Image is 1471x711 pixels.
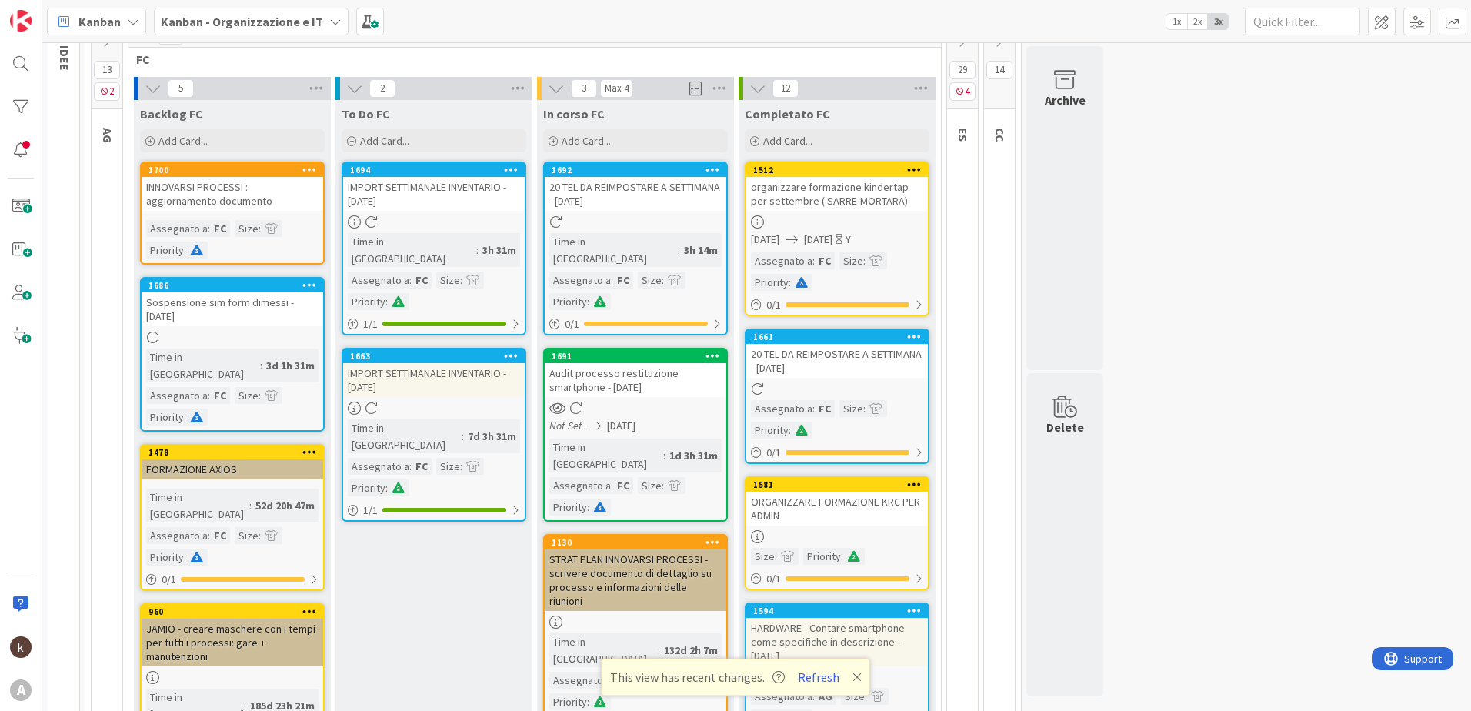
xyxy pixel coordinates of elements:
[751,400,812,417] div: Assegnato a
[10,679,32,701] div: A
[545,163,726,211] div: 169220 TEL DA REIMPOSTARE A SETTIMANA - [DATE]
[259,527,261,544] span: :
[803,548,841,565] div: Priority
[607,418,635,434] span: [DATE]
[142,279,323,326] div: 1686Sospensione sim form dimessi - [DATE]
[766,445,781,461] span: 0 / 1
[140,162,325,265] a: 1700INNOVARSI PROCESSI : aggiornamento documentoAssegnato a:FCSize:Priority:
[562,134,611,148] span: Add Card...
[753,479,928,490] div: 1581
[571,79,597,98] span: 3
[552,351,726,362] div: 1691
[545,177,726,211] div: 20 TEL DA REIMPOSTARE A SETTIMANA - [DATE]
[746,163,928,177] div: 1512
[549,439,663,472] div: Time in [GEOGRAPHIC_DATA]
[1245,8,1360,35] input: Quick Filter...
[184,409,186,426] span: :
[343,177,525,211] div: IMPORT SETTIMANALE INVENTARIO - [DATE]
[259,387,261,404] span: :
[565,316,579,332] span: 0 / 1
[745,162,929,316] a: 1512organizzare formazione kindertap per settembre ( SARRE-MORTARA)[DATE][DATE]YAssegnato a:FCSiz...
[812,252,815,269] span: :
[343,349,525,397] div: 1663IMPORT SETTIMANALE INVENTARIO - [DATE]
[252,497,319,514] div: 52d 20h 47m
[385,479,388,496] span: :
[161,14,323,29] b: Kanban - Organizzazione e IT
[745,476,929,590] a: 1581ORGANIZZARE FORMAZIONE KRC PER ADMINSize:Priority:0/1
[746,163,928,211] div: 1512organizzare formazione kindertap per settembre ( SARRE-MORTARA)
[949,82,976,101] span: 4
[549,477,611,494] div: Assegnato a
[385,293,388,310] span: :
[751,274,789,291] div: Priority
[545,363,726,397] div: Audit processo restituzione smartphone - [DATE]
[545,349,726,397] div: 1691Audit processo restituzione smartphone - [DATE]
[10,636,32,658] img: kh
[436,272,460,289] div: Size
[208,527,210,544] span: :
[184,242,186,259] span: :
[262,357,319,374] div: 3d 1h 31m
[613,272,633,289] div: FC
[460,458,462,475] span: :
[184,549,186,566] span: :
[436,458,460,475] div: Size
[841,688,865,705] div: Size
[136,52,922,67] span: FC
[751,548,775,565] div: Size
[680,242,722,259] div: 3h 14m
[1208,14,1229,29] span: 3x
[260,357,262,374] span: :
[992,128,1008,142] span: CC
[746,330,928,378] div: 166120 TEL DA REIMPOSTARE A SETTIMANA - [DATE]
[746,478,928,526] div: 1581ORGANIZZARE FORMAZIONE KRC PER ADMIN
[348,293,385,310] div: Priority
[343,349,525,363] div: 1663
[168,79,194,98] span: 5
[350,351,525,362] div: 1663
[545,536,726,611] div: 1130STRAT PLAN INNOVARSI PROCESSI - scrivere documento di dettaglio su processo e informazioni de...
[363,502,378,519] span: 1 / 1
[412,458,432,475] div: FC
[343,363,525,397] div: IMPORT SETTIMANALE INVENTARIO - [DATE]
[745,106,830,122] span: Completato FC
[863,252,866,269] span: :
[235,387,259,404] div: Size
[1166,14,1187,29] span: 1x
[841,548,843,565] span: :
[10,10,32,32] img: Visit kanbanzone.com
[751,422,789,439] div: Priority
[753,332,928,342] div: 1661
[549,293,587,310] div: Priority
[210,387,230,404] div: FC
[815,252,835,269] div: FC
[746,604,928,618] div: 1594
[146,242,184,259] div: Priority
[235,527,259,544] div: Size
[746,604,928,666] div: 1594HARDWARE - Contare smartphone come specifiche in descrizione - [DATE]
[611,477,613,494] span: :
[462,428,464,445] span: :
[142,163,323,177] div: 1700
[210,220,230,237] div: FC
[148,280,323,291] div: 1686
[660,642,722,659] div: 132d 2h 7m
[348,272,409,289] div: Assegnato a
[846,232,851,248] div: Y
[587,693,589,710] span: :
[812,688,815,705] span: :
[350,165,525,175] div: 1694
[142,177,323,211] div: INNOVARSI PROCESSI : aggiornamento documento
[863,400,866,417] span: :
[146,387,208,404] div: Assegnato a
[751,252,812,269] div: Assegnato a
[142,292,323,326] div: Sospensione sim form dimessi - [DATE]
[804,232,832,248] span: [DATE]
[162,572,176,588] span: 0 / 1
[146,489,249,522] div: Time in [GEOGRAPHIC_DATA]
[552,165,726,175] div: 1692
[142,619,323,666] div: JAMIO - creare maschere con i tempi per tutti i processi: gare + manutenzioni
[148,447,323,458] div: 1478
[146,220,208,237] div: Assegnato a
[986,61,1012,79] span: 14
